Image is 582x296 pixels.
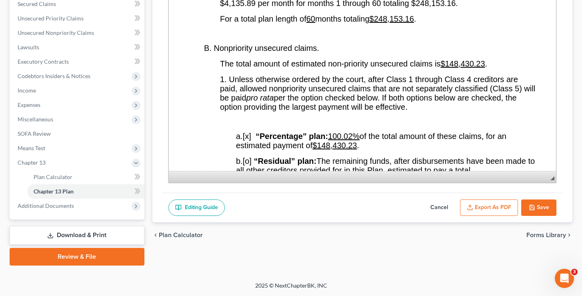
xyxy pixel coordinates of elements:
u: $148,430.23 [272,68,316,77]
a: Editing Guide [168,199,225,216]
span: Additional Documents [18,202,74,209]
a: Review & File [10,248,144,266]
span: Income [18,87,36,94]
a: Unsecured Nonpriority Claims [11,26,144,40]
i: chevron_left [152,232,159,238]
button: Export as PDF [460,199,518,216]
span: B. Nonpriority unsecured claims. [35,53,150,62]
span: Chapter 13 Plan [34,188,74,195]
span: The total amount of estimated non-priority unsecured claims is . [51,68,318,77]
a: Chapter 13 Plan [27,184,144,199]
span: Unsecured Priority Claims [18,15,84,22]
span: Miscellaneous [18,116,53,123]
span: a. of the total amount of these claims, for an estimated payment of . [67,141,338,159]
span: Resize [550,176,554,180]
span: b. The remaining funds, after disbursements have been made to all other creditors provided for in... [67,166,366,193]
iframe: Intercom live chat [555,269,574,288]
span: Executory Contracts [18,58,69,65]
span: Plan Calculator [34,173,72,180]
span: Unsecured Nonpriority Claims [18,29,94,36]
span: Means Test [18,145,45,151]
strong: “Percentage” plan: [87,141,159,150]
span: Forms Library [526,232,566,238]
em: pro rata [78,103,105,111]
strong: “Residual” plan: [85,166,148,175]
span: Chapter 13 [18,159,46,166]
span: SOFA Review [18,130,51,137]
button: Forms Library chevron_right [526,232,572,238]
a: SOFA Review [11,127,144,141]
u: $148,430.23 [144,150,188,159]
span: [x] [74,141,82,150]
span: Expenses [18,101,40,108]
div: 2025 © NextChapterBK, INC [63,282,519,296]
span: 1. Unless otherwise ordered by the court, after Class 1 through Class 4 creditors are paid, allow... [51,84,366,121]
a: Download & Print [10,226,144,245]
a: Unsecured Priority Claims [11,11,144,26]
a: Lawsuits [11,40,144,54]
i: chevron_right [566,232,572,238]
u: 100.02% [159,141,191,150]
button: chevron_left Plan Calculator [152,232,203,238]
a: Executory Contracts [11,54,144,69]
span: Codebtors Insiders & Notices [18,72,90,79]
span: Secured Claims [18,0,56,7]
a: Plan Calculator [27,170,144,184]
span: 3 [571,269,578,275]
span: [o] [74,166,83,175]
button: Save [521,199,556,216]
button: Cancel [422,199,457,216]
span: Plan Calculator [159,232,203,238]
u: $248,153.16 [201,24,245,32]
span: Lawsuits [18,44,39,50]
